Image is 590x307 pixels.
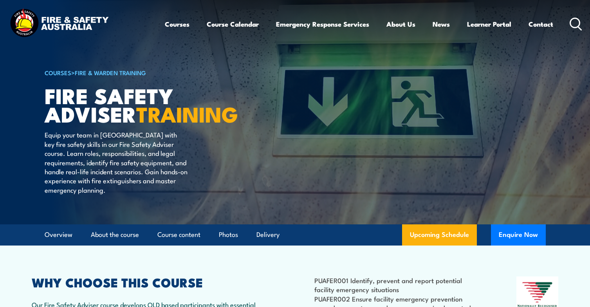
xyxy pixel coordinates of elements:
[32,276,260,287] h2: WHY CHOOSE THIS COURSE
[45,86,238,123] h1: FIRE SAFETY ADVISER
[433,14,450,34] a: News
[91,224,139,245] a: About the course
[219,224,238,245] a: Photos
[136,97,238,130] strong: TRAINING
[402,224,477,246] a: Upcoming Schedule
[157,224,200,245] a: Course content
[45,224,72,245] a: Overview
[386,14,415,34] a: About Us
[256,224,280,245] a: Delivery
[165,14,189,34] a: Courses
[467,14,511,34] a: Learner Portal
[45,68,71,77] a: COURSES
[75,68,146,77] a: Fire & Warden Training
[45,68,238,77] h6: >
[529,14,553,34] a: Contact
[45,130,188,194] p: Equip your team in [GEOGRAPHIC_DATA] with key fire safety skills in our Fire Safety Adviser cours...
[491,224,546,246] button: Enquire Now
[276,14,369,34] a: Emergency Response Services
[314,276,478,294] li: PUAFER001 Identify, prevent and report potential facility emergency situations
[207,14,259,34] a: Course Calendar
